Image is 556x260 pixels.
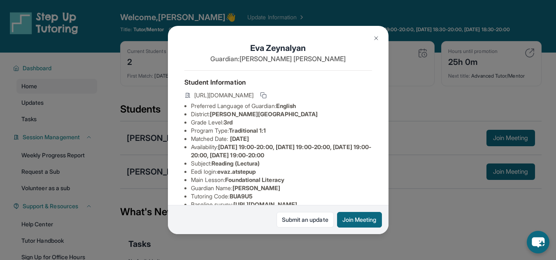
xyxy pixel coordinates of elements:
[191,127,372,135] li: Program Type:
[194,91,254,99] span: [URL][DOMAIN_NAME]
[184,77,372,87] h4: Student Information
[233,184,281,191] span: [PERSON_NAME]
[225,176,284,183] span: Foundational Literacy
[233,201,297,208] span: [URL][DOMAIN_NAME]
[223,119,233,126] span: 3rd
[191,118,372,127] li: Grade Level:
[337,212,382,228] button: Join Meeting
[191,168,372,176] li: Eedi login :
[191,102,372,110] li: Preferred Language of Guardian:
[230,193,252,200] span: BUA9U5
[527,231,549,253] button: chat-button
[277,212,334,228] a: Submit an update
[184,54,372,64] p: Guardian: [PERSON_NAME] [PERSON_NAME]
[191,143,372,159] li: Availability:
[276,102,296,109] span: English
[191,184,372,192] li: Guardian Name :
[210,110,318,117] span: [PERSON_NAME][GEOGRAPHIC_DATA]
[191,135,372,143] li: Matched Date:
[191,192,372,200] li: Tutoring Code :
[230,135,249,142] span: [DATE]
[258,90,268,100] button: Copy link
[217,168,256,175] span: evaz.atstepup
[191,176,372,184] li: Main Lesson :
[184,42,372,54] h1: Eva Zeynalyan
[191,143,372,159] span: [DATE] 19:00-20:00, [DATE] 19:00-20:00, [DATE] 19:00-20:00, [DATE] 19:00-20:00
[373,35,379,41] img: Close Icon
[212,160,260,167] span: Reading (Lectura)
[191,200,372,209] li: Baseline survey :
[191,110,372,118] li: District:
[191,159,372,168] li: Subject :
[229,127,266,134] span: Traditional 1:1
